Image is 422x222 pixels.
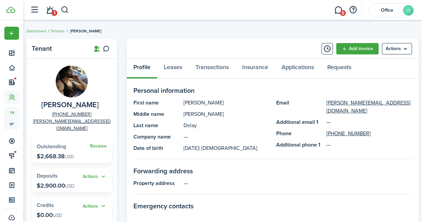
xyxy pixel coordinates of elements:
span: Credits [37,201,54,209]
button: Open menu [83,202,107,210]
span: USD [65,153,74,160]
panel-main-description: Delay [183,122,270,130]
a: [PHONE_NUMBER] [326,130,371,138]
a: Leases [157,59,189,79]
a: [PERSON_NAME][EMAIL_ADDRESS][DOMAIN_NAME] [326,99,412,115]
panel-main-section-title: Emergency contacts [133,201,412,211]
p: $0.00 [37,212,62,218]
span: Cody Delay [41,101,99,109]
panel-main-title: Property address [133,179,180,187]
panel-main-description: — [183,133,270,141]
panel-main-section-title: Personal information [133,85,412,95]
button: Search [61,4,69,16]
img: Cody Delay [56,65,88,97]
panel-main-description: [PERSON_NAME] [183,110,270,118]
a: Requests [321,59,358,79]
panel-main-title: Email [276,99,323,115]
a: [PHONE_NUMBER] [52,111,91,118]
panel-main-title: Additional phone 1 [276,141,323,149]
button: Actions [83,173,107,181]
a: sp [4,118,19,130]
a: Receive [90,144,107,149]
span: [PERSON_NAME] [70,28,101,34]
button: Open menu [4,27,19,40]
img: TenantCloud [6,7,15,13]
a: Applications [275,59,321,79]
a: Messaging [332,2,345,19]
panel-main-description: — [183,179,412,187]
panel-main-description: [PERSON_NAME] [183,99,270,107]
a: [PERSON_NAME][EMAIL_ADDRESS][DOMAIN_NAME] [32,118,112,132]
span: | [DEMOGRAPHIC_DATA]. [199,144,259,152]
panel-main-title: Tenant [32,45,85,52]
panel-main-section-title: Forwarding address [133,166,412,176]
span: USD [53,212,62,219]
a: Tenants [50,28,65,34]
panel-main-title: Middle name [133,110,180,118]
panel-main-description: [DATE] [183,144,270,152]
a: Add invoice [336,43,379,54]
span: Deposits [37,172,58,180]
menu-btn: Actions [382,43,412,54]
panel-main-title: Last name [133,122,180,130]
span: USD [65,183,74,190]
a: Insurance [236,59,275,79]
span: 1 [51,10,57,16]
p: $2,668.38 [37,153,74,160]
span: Office [374,8,400,13]
span: Outstanding [37,143,66,150]
button: Open sidebar [28,4,41,16]
a: Transactions [189,59,236,79]
panel-main-title: Company name [133,133,180,141]
button: Open menu [382,43,412,54]
panel-main-title: Phone [276,130,323,138]
a: Dashboard [27,28,46,34]
panel-main-title: First name [133,99,180,107]
a: tn [4,107,19,118]
avatar-text: O [403,5,414,16]
button: Open menu [83,173,107,181]
span: 5 [340,10,346,16]
panel-main-title: Date of birth [133,144,180,152]
panel-main-title: Additional email 1 [276,118,323,126]
button: Timeline [322,43,333,54]
p: $2,900.00 [37,182,74,189]
button: Open resource center [347,4,359,16]
button: Actions [83,202,107,210]
a: Notifications [43,2,56,19]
